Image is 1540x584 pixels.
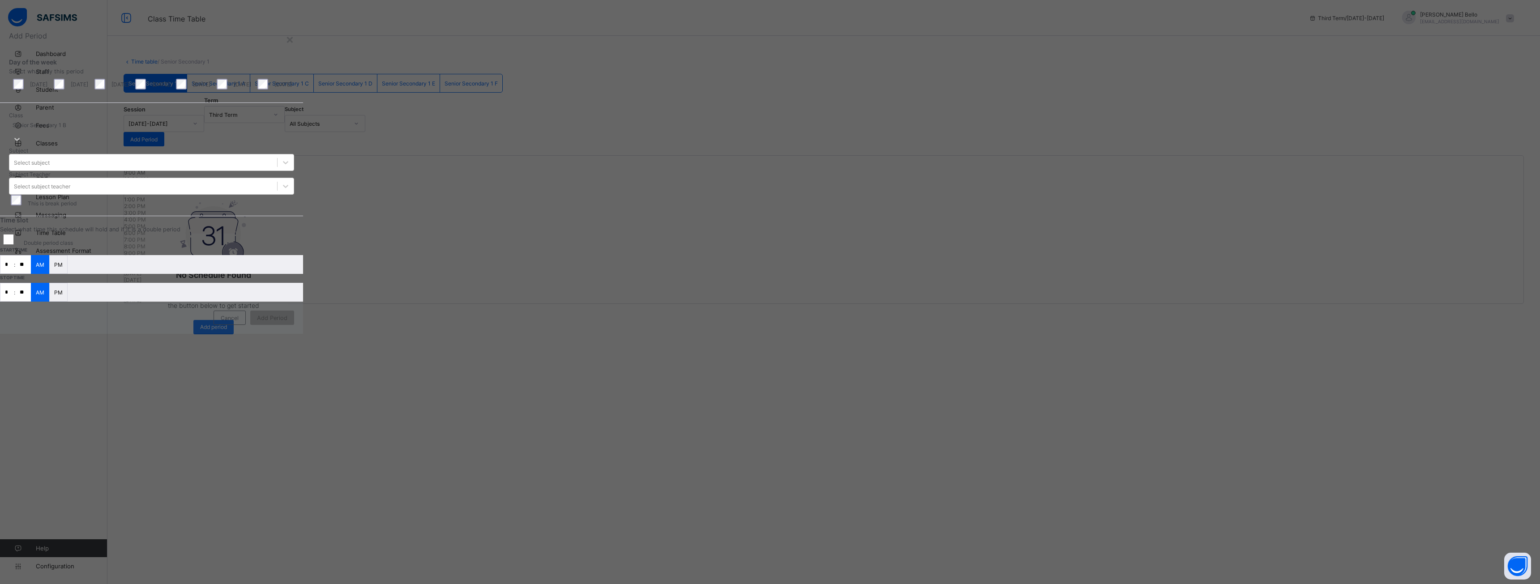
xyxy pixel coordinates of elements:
[257,315,287,321] span: Add Period
[9,171,50,178] span: Subject Teacher
[193,81,210,88] label: [DATE]
[152,81,170,88] label: [DATE]
[286,31,294,47] div: ×
[54,261,63,268] p: PM
[36,289,44,296] p: AM
[221,315,239,321] span: Cancel
[9,68,84,75] span: Select what day this period
[24,239,73,246] label: Double period class
[13,122,66,128] div: Senior Secondary 1 B
[14,159,50,166] div: Select subject
[1504,553,1531,580] button: Open asap
[36,261,44,268] p: AM
[14,183,70,190] div: Select subject teacher
[30,81,47,88] label: [DATE]
[9,58,294,66] span: Day of the week
[9,112,23,119] span: Class
[28,200,77,207] label: This is break period
[274,81,292,88] label: [DATE]
[9,147,28,154] span: Subject
[111,81,129,88] label: [DATE]
[54,289,63,296] p: PM
[71,81,88,88] label: [DATE]
[14,289,15,296] p: :
[234,81,251,88] label: [DATE]
[14,261,15,268] p: :
[9,31,47,40] span: Add Period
